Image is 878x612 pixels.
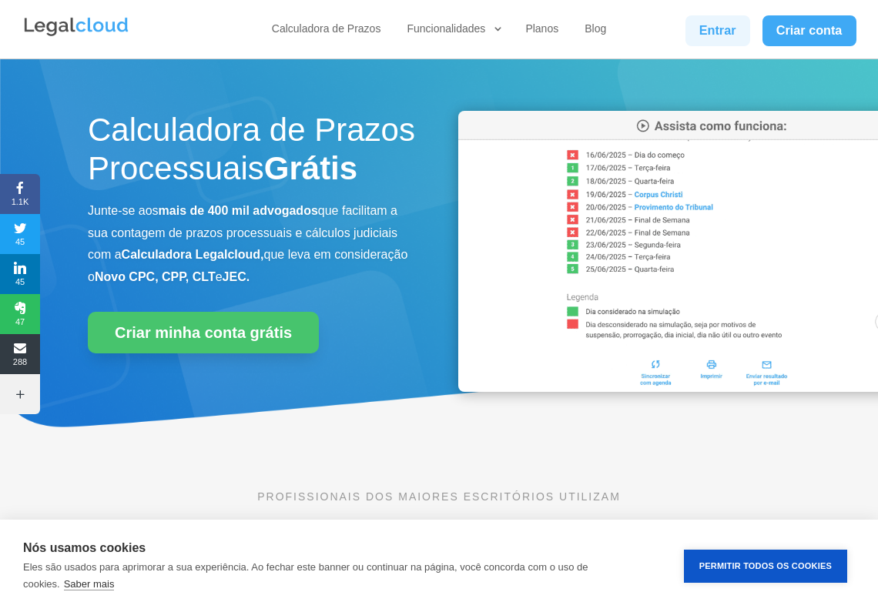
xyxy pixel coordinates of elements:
[88,312,319,353] a: Criar minha conta grátis
[95,270,216,283] b: Novo CPC, CPP, CLT
[521,22,563,42] a: Planos
[88,488,790,505] p: PROFISSIONAIS DOS MAIORES ESCRITÓRIOS UTILIZAM
[580,22,611,42] a: Blog
[685,15,750,46] a: Entrar
[23,541,146,554] strong: Nós usamos cookies
[159,204,318,217] b: mais de 400 mil advogados
[88,111,420,196] h1: Calculadora de Prazos Processuais
[223,270,250,283] b: JEC.
[402,22,504,42] a: Funcionalidades
[22,15,130,38] img: Legalcloud Logo
[267,22,386,42] a: Calculadora de Prazos
[88,200,420,289] p: Junte-se aos que facilitam a sua contagem de prazos processuais e cálculos judiciais com a que le...
[23,561,588,590] p: Eles são usados para aprimorar a sua experiência. Ao fechar este banner ou continuar na página, v...
[122,248,264,261] b: Calculadora Legalcloud,
[762,15,856,46] a: Criar conta
[64,578,115,590] a: Saber mais
[22,28,130,41] a: Logo da Legalcloud
[264,150,357,186] strong: Grátis
[684,550,847,583] button: Permitir Todos os Cookies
